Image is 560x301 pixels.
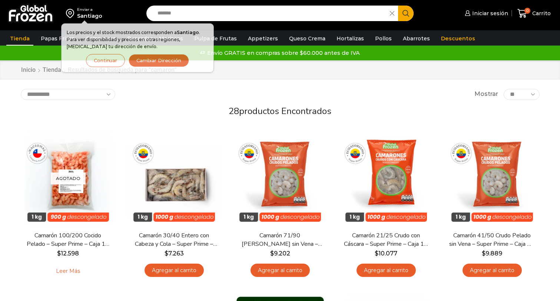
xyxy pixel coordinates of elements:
a: Papas Fritas [37,31,78,46]
a: Camarón 71/90 [PERSON_NAME] sin Vena – Super Prime – Caja 10 kg [237,231,322,248]
a: Agregar al carrito: “Camarón 30/40 Entero con Cabeza y Cola - Super Prime - Caja 10 kg” [145,264,204,277]
bdi: 10.077 [375,250,397,257]
div: Santiago [77,12,102,20]
bdi: 12.598 [57,250,79,257]
a: Descuentos [437,31,479,46]
a: Agregar al carrito: “Camarón 21/25 Crudo con Cáscara - Super Prime - Caja 10 kg” [357,264,416,277]
div: Enviar a [77,7,102,12]
button: Cambiar Dirección [129,54,189,67]
bdi: 7.263 [165,250,184,257]
img: address-field-icon.svg [66,7,77,20]
nav: Breadcrumb [21,66,176,74]
span: 0 [524,8,530,14]
button: Search button [398,6,414,21]
a: Queso Crema [285,31,329,46]
strong: Santiago [177,30,199,35]
a: Camarón 41/50 Crudo Pelado sin Vena – Super Prime – Caja 10 kg [449,231,534,248]
button: Continuar [86,54,125,67]
bdi: 9.202 [270,250,290,257]
a: Inicio [21,66,36,74]
a: Tienda [42,66,62,74]
span: $ [57,250,61,257]
span: Carrito [530,10,551,17]
span: $ [375,250,378,257]
a: Agregar al carrito: “Camarón 41/50 Crudo Pelado sin Vena - Super Prime - Caja 10 kg” [463,264,522,277]
bdi: 9.889 [482,250,502,257]
a: Camarón 30/40 Entero con Cabeza y Cola – Super Prime – Caja 10 kg [131,231,216,248]
span: $ [482,250,486,257]
span: $ [270,250,274,257]
p: Agotado [51,172,86,184]
a: Agregar al carrito: “Camarón 71/90 Crudo Pelado sin Vena - Super Prime - Caja 10 kg” [251,264,310,277]
span: productos encontrados [239,105,331,117]
a: Appetizers [244,31,282,46]
span: Iniciar sesión [470,10,508,17]
span: Mostrar [474,90,498,98]
a: Hortalizas [333,31,368,46]
a: Pollos [371,31,395,46]
a: Tienda [6,31,33,46]
a: Iniciar sesión [463,6,508,21]
a: Abarrotes [399,31,434,46]
a: Camarón 21/25 Crudo con Cáscara – Super Prime – Caja 10 kg [343,231,428,248]
a: Camarón 100/200 Cocido Pelado – Super Prime – Caja 10 kg [25,231,110,248]
span: 28 [229,105,239,117]
select: Pedido de la tienda [21,89,115,100]
p: Los precios y el stock mostrados corresponden a . Para ver disponibilidad y precios en otras regi... [67,29,208,50]
span: $ [165,250,168,257]
a: 0 Carrito [516,5,553,22]
a: Pulpa de Frutas [190,31,241,46]
a: Leé más sobre “Camarón 100/200 Cocido Pelado - Super Prime - Caja 10 kg” [44,264,92,279]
